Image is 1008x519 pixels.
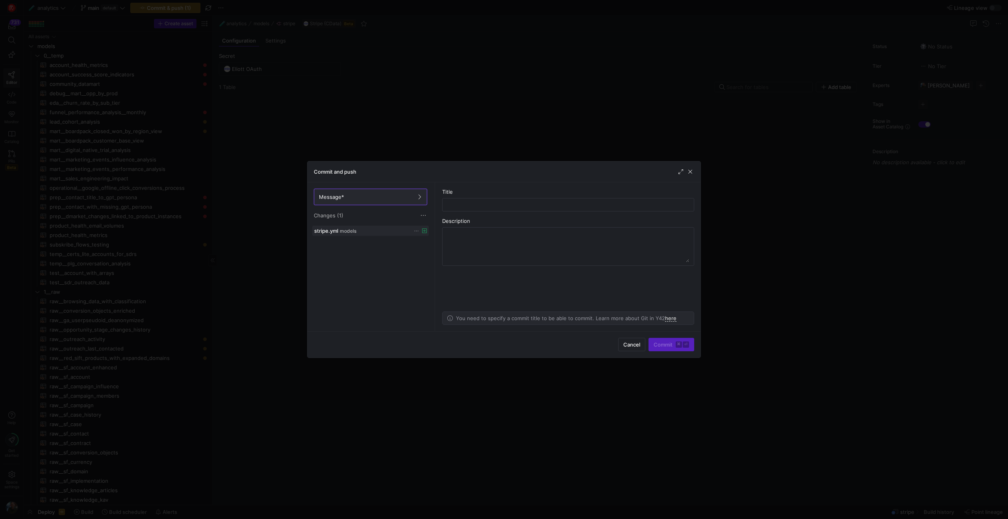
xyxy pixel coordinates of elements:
p: You need to specify a commit title to be able to commit. Learn more about Git in Y42 [456,315,676,321]
h3: Commit and push [314,169,356,175]
span: Message* [319,194,344,200]
span: Changes (1) [314,212,343,219]
span: Title [442,189,453,195]
button: stripe.ymlmodels [312,226,429,236]
div: Description [442,218,694,224]
button: Message* [314,189,427,205]
span: models [340,228,356,234]
span: stripe.yml [314,228,338,234]
a: here [665,315,676,322]
span: Cancel [623,341,640,348]
button: Cancel [618,338,645,351]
